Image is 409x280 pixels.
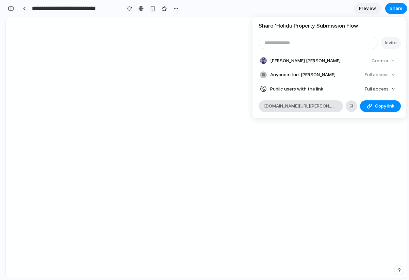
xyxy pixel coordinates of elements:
[362,84,398,94] button: Full access
[264,103,338,110] span: [DOMAIN_NAME][URL][PERSON_NAME]
[259,22,399,30] h4: Share ' Holidu Property Submission Flow '
[270,86,323,93] span: Public users with the link
[365,86,389,93] span: Full access
[360,100,401,112] button: Copy link
[270,71,336,78] span: Anyone at Iuri-[PERSON_NAME]
[270,57,341,64] span: [PERSON_NAME] [PERSON_NAME]
[259,100,343,112] div: [DOMAIN_NAME][URL][PERSON_NAME]
[375,103,394,110] span: Copy link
